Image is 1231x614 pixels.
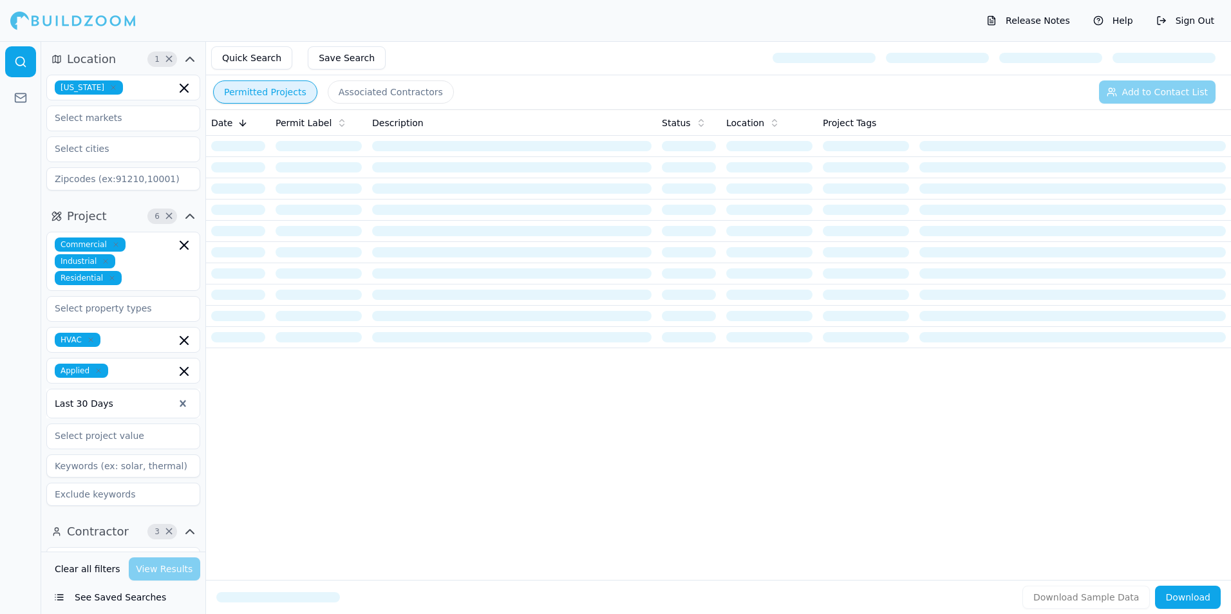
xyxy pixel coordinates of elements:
input: Exclude keywords [46,483,200,506]
button: Release Notes [980,10,1076,31]
button: See Saved Searches [46,586,200,609]
span: Project [67,207,107,225]
span: HVAC [55,333,100,347]
span: Location [67,50,116,68]
span: Description [372,116,424,129]
button: Project6Clear Project filters [46,206,200,227]
input: Select property types [47,297,183,320]
button: Download [1155,586,1221,609]
button: Associated Contractors [328,80,454,104]
button: Save Search [308,46,386,70]
span: [US_STATE] [55,80,123,95]
input: Select cities [47,137,183,160]
input: Zipcodes (ex:91210,10001) [46,167,200,191]
input: Keywords (ex: solar, thermal) [46,454,200,478]
span: Permit Label [276,116,332,129]
span: 3 [151,525,164,538]
span: Commercial [55,237,126,252]
span: 6 [151,210,164,223]
button: Contractor3Clear Contractor filters [46,521,200,542]
span: 1 [151,53,164,66]
span: Location [726,116,764,129]
input: Select markets [47,106,183,129]
span: Residential [55,271,122,285]
button: Sign Out [1150,10,1221,31]
button: Quick Search [211,46,292,70]
button: Clear all filters [52,557,124,581]
button: Permitted Projects [213,80,317,104]
span: Clear Location filters [164,56,174,62]
span: Industrial [55,254,115,268]
button: Location1Clear Location filters [46,49,200,70]
button: Help [1087,10,1140,31]
span: Status [662,116,691,129]
span: Applied [55,364,108,378]
span: Clear Contractor filters [164,528,174,535]
span: Project Tags [823,116,876,129]
input: Select project value [47,424,183,447]
span: Date [211,116,232,129]
span: Contractor [67,523,129,541]
span: Clear Project filters [164,213,174,219]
